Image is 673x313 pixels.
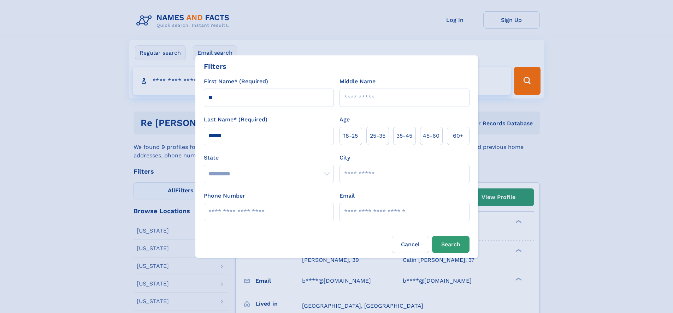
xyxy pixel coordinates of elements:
[204,77,268,86] label: First Name* (Required)
[432,236,470,253] button: Search
[343,132,358,140] span: 18‑25
[204,61,226,72] div: Filters
[340,115,350,124] label: Age
[340,192,355,200] label: Email
[392,236,429,253] label: Cancel
[204,154,334,162] label: State
[204,115,267,124] label: Last Name* (Required)
[204,192,245,200] label: Phone Number
[396,132,412,140] span: 35‑45
[340,77,376,86] label: Middle Name
[340,154,350,162] label: City
[453,132,464,140] span: 60+
[370,132,385,140] span: 25‑35
[423,132,439,140] span: 45‑60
